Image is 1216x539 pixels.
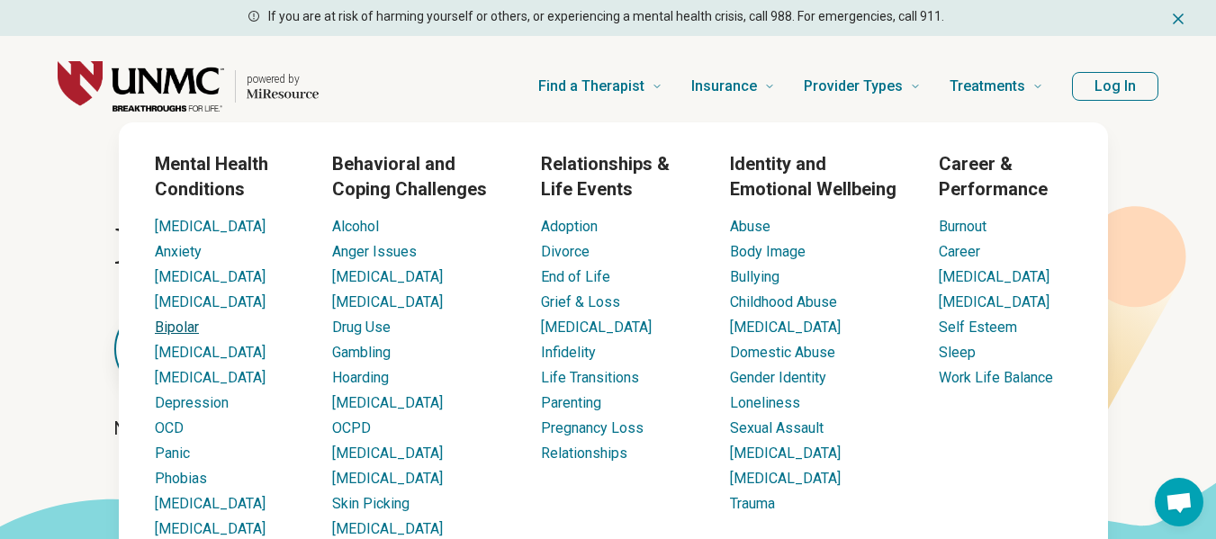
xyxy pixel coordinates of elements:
[155,293,266,310] a: [MEDICAL_DATA]
[1169,7,1187,29] button: Dismiss
[155,151,303,202] h3: Mental Health Conditions
[730,319,841,336] a: [MEDICAL_DATA]
[155,369,266,386] a: [MEDICAL_DATA]
[155,445,190,462] a: Panic
[332,268,443,285] a: [MEDICAL_DATA]
[541,243,590,260] a: Divorce
[155,243,202,260] a: Anxiety
[268,7,944,26] p: If you are at risk of harming yourself or others, or experiencing a mental health crisis, call 98...
[155,268,266,285] a: [MEDICAL_DATA]
[155,419,184,436] a: OCD
[1155,478,1203,526] a: Open chat
[691,50,775,122] a: Insurance
[730,243,806,260] a: Body Image
[155,218,266,235] a: [MEDICAL_DATA]
[730,344,835,361] a: Domestic Abuse
[730,394,800,411] a: Loneliness
[939,369,1053,386] a: Work Life Balance
[332,445,443,462] a: [MEDICAL_DATA]
[730,495,775,512] a: Trauma
[939,344,976,361] a: Sleep
[730,419,824,436] a: Sexual Assault
[541,151,701,202] h3: Relationships & Life Events
[332,495,410,512] a: Skin Picking
[332,344,391,361] a: Gambling
[939,218,986,235] a: Burnout
[730,268,779,285] a: Bullying
[155,319,199,336] a: Bipolar
[155,394,229,411] a: Depression
[730,151,910,202] h3: Identity and Emotional Wellbeing
[332,243,417,260] a: Anger Issues
[155,495,266,512] a: [MEDICAL_DATA]
[155,344,266,361] a: [MEDICAL_DATA]
[541,344,596,361] a: Infidelity
[332,151,512,202] h3: Behavioral and Coping Challenges
[939,319,1017,336] a: Self Esteem
[332,218,379,235] a: Alcohol
[332,293,443,310] a: [MEDICAL_DATA]
[950,74,1025,99] span: Treatments
[155,520,266,537] a: [MEDICAL_DATA]
[804,50,921,122] a: Provider Types
[939,293,1049,310] a: [MEDICAL_DATA]
[11,122,1216,528] div: Find a Therapist
[332,520,443,537] a: [MEDICAL_DATA]
[538,50,662,122] a: Find a Therapist
[541,218,598,235] a: Adoption
[332,319,391,336] a: Drug Use
[730,293,837,310] a: Childhood Abuse
[541,369,639,386] a: Life Transitions
[538,74,644,99] span: Find a Therapist
[541,319,652,336] a: [MEDICAL_DATA]
[804,74,903,99] span: Provider Types
[332,394,443,411] a: [MEDICAL_DATA]
[332,369,389,386] a: Hoarding
[691,74,757,99] span: Insurance
[939,268,1049,285] a: [MEDICAL_DATA]
[58,58,319,115] a: Home page
[541,394,601,411] a: Parenting
[541,293,620,310] a: Grief & Loss
[730,445,841,462] a: [MEDICAL_DATA]
[247,72,319,86] p: powered by
[730,218,770,235] a: Abuse
[541,445,627,462] a: Relationships
[541,419,644,436] a: Pregnancy Loss
[730,470,841,487] a: [MEDICAL_DATA]
[939,151,1072,202] h3: Career & Performance
[155,470,207,487] a: Phobias
[332,419,371,436] a: OCPD
[939,243,980,260] a: Career
[332,470,443,487] a: [MEDICAL_DATA]
[1072,72,1158,101] button: Log In
[730,369,826,386] a: Gender Identity
[950,50,1043,122] a: Treatments
[541,268,610,285] a: End of Life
